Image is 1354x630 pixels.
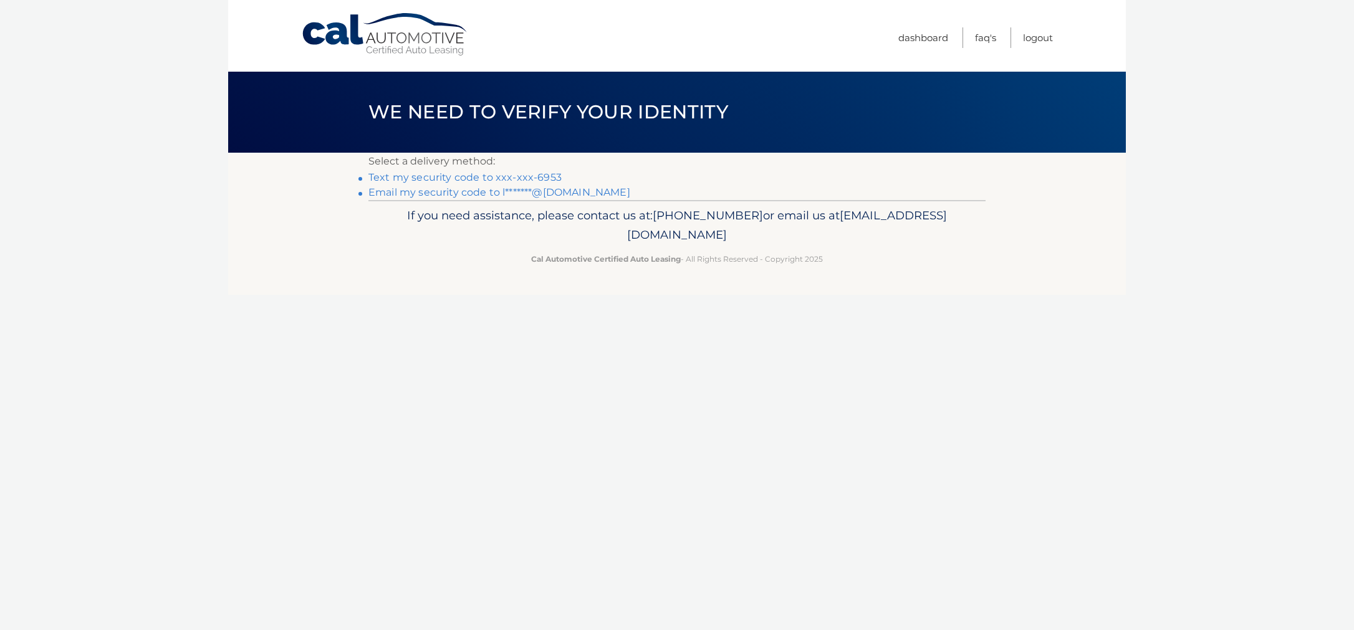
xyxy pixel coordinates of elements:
a: Dashboard [898,27,948,48]
span: [PHONE_NUMBER] [653,208,763,222]
p: If you need assistance, please contact us at: or email us at [377,206,977,246]
a: Text my security code to xxx-xxx-6953 [368,171,562,183]
a: FAQ's [975,27,996,48]
a: Email my security code to l*******@[DOMAIN_NAME] [368,186,630,198]
strong: Cal Automotive Certified Auto Leasing [531,254,681,264]
a: Cal Automotive [301,12,469,57]
span: We need to verify your identity [368,100,728,123]
p: - All Rights Reserved - Copyright 2025 [377,252,977,265]
p: Select a delivery method: [368,153,986,170]
a: Logout [1023,27,1053,48]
